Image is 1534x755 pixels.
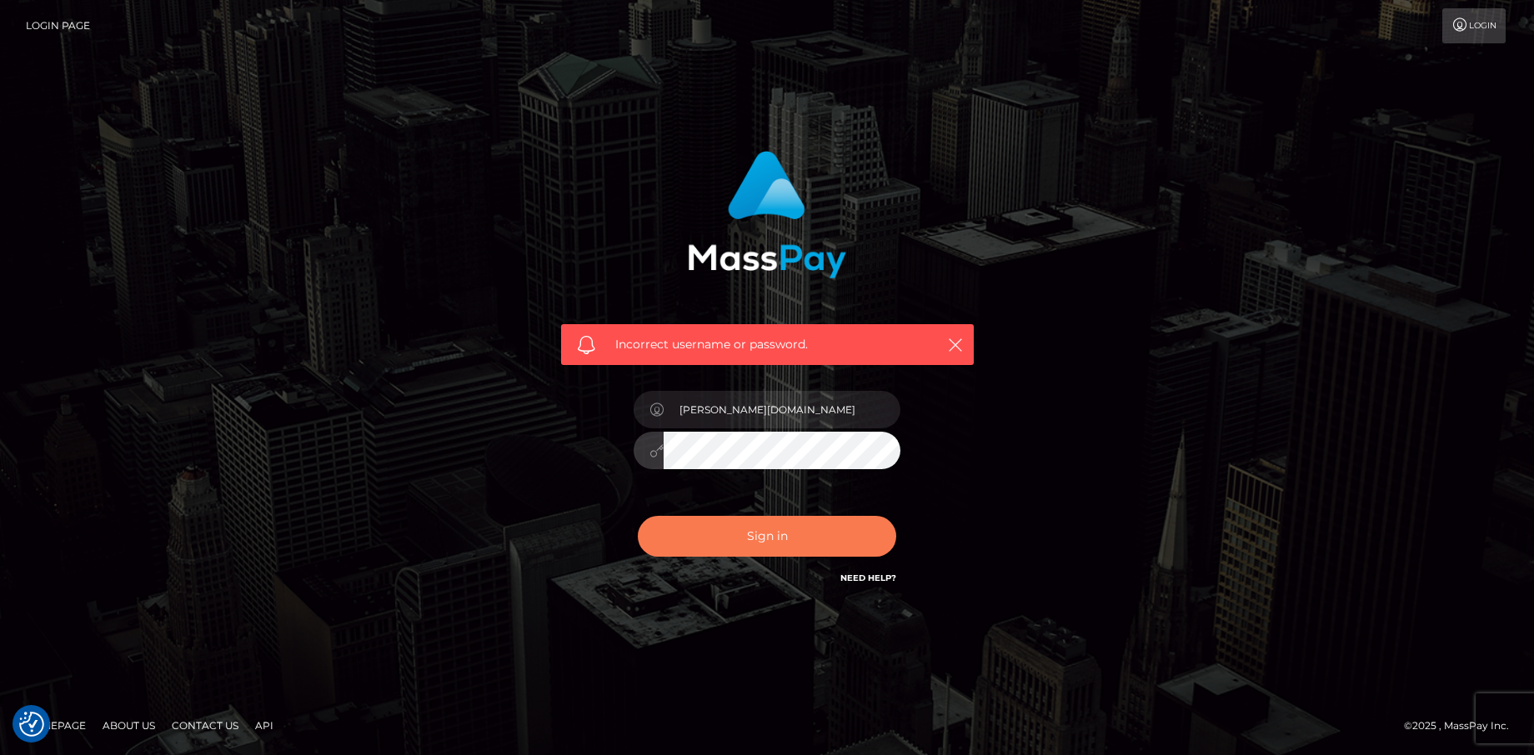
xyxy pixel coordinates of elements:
a: API [248,712,280,738]
img: MassPay Login [688,151,846,278]
span: Incorrect username or password. [615,336,920,353]
a: Contact Us [165,712,245,738]
a: Login Page [26,8,90,43]
a: Login [1442,8,1506,43]
a: About Us [96,712,162,738]
a: Homepage [18,712,93,738]
button: Consent Preferences [19,712,44,737]
div: © 2025 , MassPay Inc. [1404,717,1521,735]
a: Need Help? [840,572,896,583]
img: Revisit consent button [19,712,44,737]
input: Username... [664,391,900,428]
button: Sign in [638,516,896,557]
